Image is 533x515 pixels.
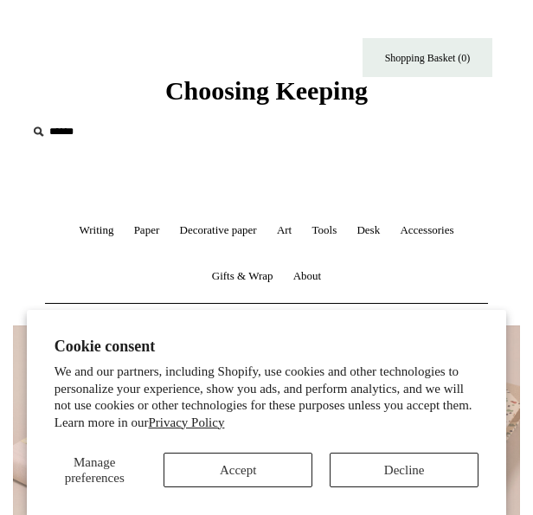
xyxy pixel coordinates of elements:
[171,208,266,254] a: Decorative paper
[348,208,389,254] a: Desk
[285,254,331,299] a: About
[70,208,122,254] a: Writing
[268,208,300,254] a: Art
[149,415,225,429] a: Privacy Policy
[363,38,492,77] a: Shopping Basket (0)
[55,364,478,431] p: We and our partners, including Shopify, use cookies and other technologies to personalize your ex...
[203,254,282,299] a: Gifts & Wrap
[164,453,312,487] button: Accept
[42,453,146,487] button: Manage preferences
[330,453,478,487] button: Decline
[165,76,368,105] span: Choosing Keeping
[165,90,368,102] a: Choosing Keeping
[303,208,345,254] a: Tools
[65,455,125,485] span: Manage preferences
[55,338,478,356] h2: Cookie consent
[391,208,462,254] a: Accessories
[125,208,169,254] a: Paper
